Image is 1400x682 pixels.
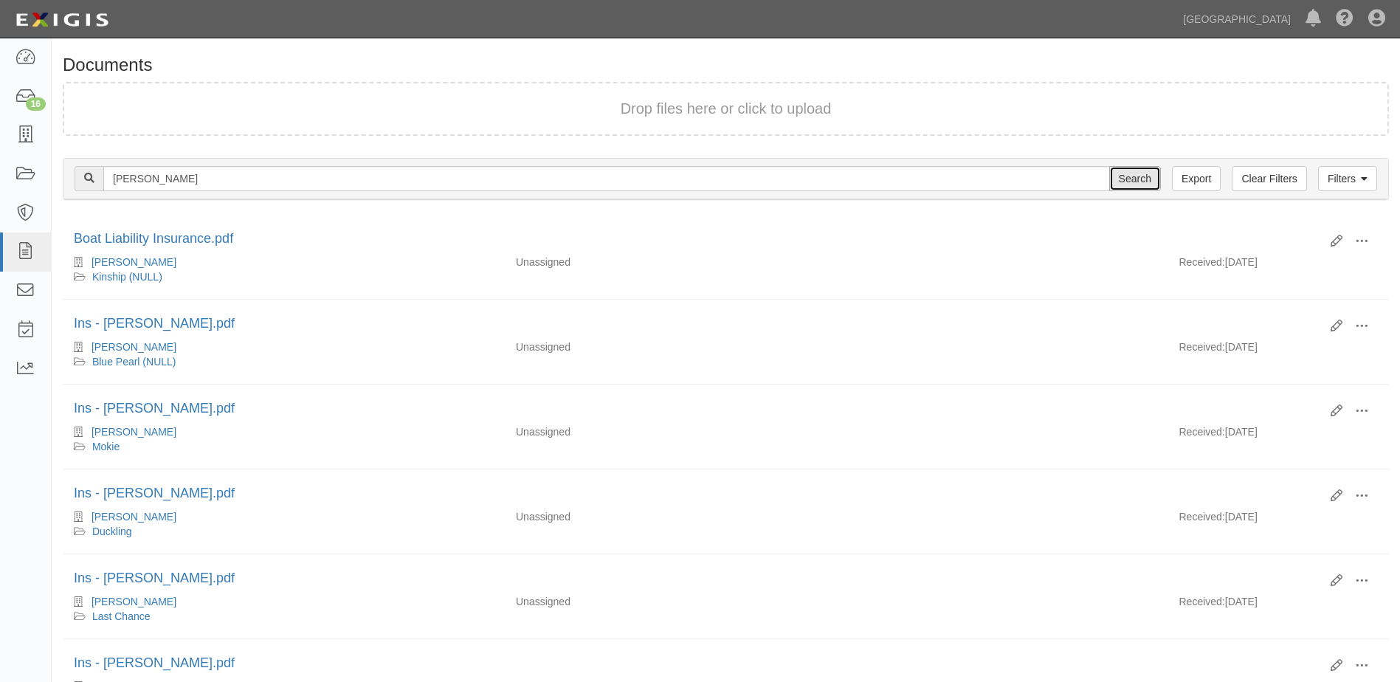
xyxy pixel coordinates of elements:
div: Ins - Kirby.pdf [74,314,1320,334]
a: Clear Filters [1232,166,1306,191]
img: logo-5460c22ac91f19d4615b14bd174203de0afe785f0fc80cf4dbbc73dc1793850b.png [11,7,113,33]
div: Unassigned [505,424,836,439]
i: Help Center - Complianz [1336,10,1354,28]
h1: Documents [63,55,1389,75]
div: Duckling [74,524,494,539]
p: Received: [1179,340,1224,354]
p: Received: [1179,255,1224,269]
div: [DATE] [1168,424,1388,447]
div: Unassigned [505,594,836,609]
div: [DATE] [1168,509,1388,531]
a: [PERSON_NAME] [92,596,176,607]
a: [PERSON_NAME] [92,511,176,523]
div: Boat Liability Insurance.pdf [74,230,1320,249]
button: Drop files here or click to upload [621,98,832,120]
p: Received: [1179,509,1224,524]
div: Ins - Jeff Harte.pdf [74,654,1320,673]
div: [DATE] [1168,594,1388,616]
a: Last Chance [92,610,151,622]
div: Unassigned [505,255,836,269]
a: Mokie [92,441,120,452]
div: Effective - Expiration [836,424,1168,425]
div: Ins - Stephen Robertson.pdf [74,569,1320,588]
div: Unassigned [505,340,836,354]
div: Byron Gougoumis [74,424,494,439]
a: [GEOGRAPHIC_DATA] [1176,4,1298,34]
div: 16 [26,97,46,111]
input: Search [1109,166,1161,191]
a: Filters [1318,166,1377,191]
a: Duckling [92,526,132,537]
a: Boat Liability Insurance.pdf [74,231,233,246]
div: Mokie [74,439,494,454]
a: Kinship (NULL) [92,271,162,283]
div: Andrew J Cohen [74,255,494,269]
a: Ins - [PERSON_NAME].pdf [74,401,235,416]
a: Ins - [PERSON_NAME].pdf [74,316,235,331]
div: Last Chance [74,609,494,624]
a: [PERSON_NAME] [92,256,176,268]
div: Ins - Byron Gougmis.pdf [74,399,1320,418]
div: Blue Pearl (NULL) [74,354,494,369]
a: Ins - [PERSON_NAME].pdf [74,655,235,670]
p: Received: [1179,594,1224,609]
div: Effective - Expiration [836,594,1168,595]
div: Unassigned [505,509,836,524]
div: Effective - Expiration [836,509,1168,510]
p: Received: [1179,424,1224,439]
div: Ins - Ott Carter.pdf [74,484,1320,503]
a: Ins - [PERSON_NAME].pdf [74,571,235,585]
div: [DATE] [1168,255,1388,277]
a: Export [1172,166,1221,191]
div: Kinship (NULL) [74,269,494,284]
input: Search [103,166,1110,191]
a: [PERSON_NAME] [92,426,176,438]
div: [DATE] [1168,340,1388,362]
a: Blue Pearl (NULL) [92,356,176,368]
a: Ins - [PERSON_NAME].pdf [74,486,235,500]
a: [PERSON_NAME] [92,341,176,353]
div: Carter Ott [74,509,494,524]
div: Stephen Robertson [74,594,494,609]
div: Kirby Martensen [74,340,494,354]
div: Effective - Expiration [836,679,1168,680]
